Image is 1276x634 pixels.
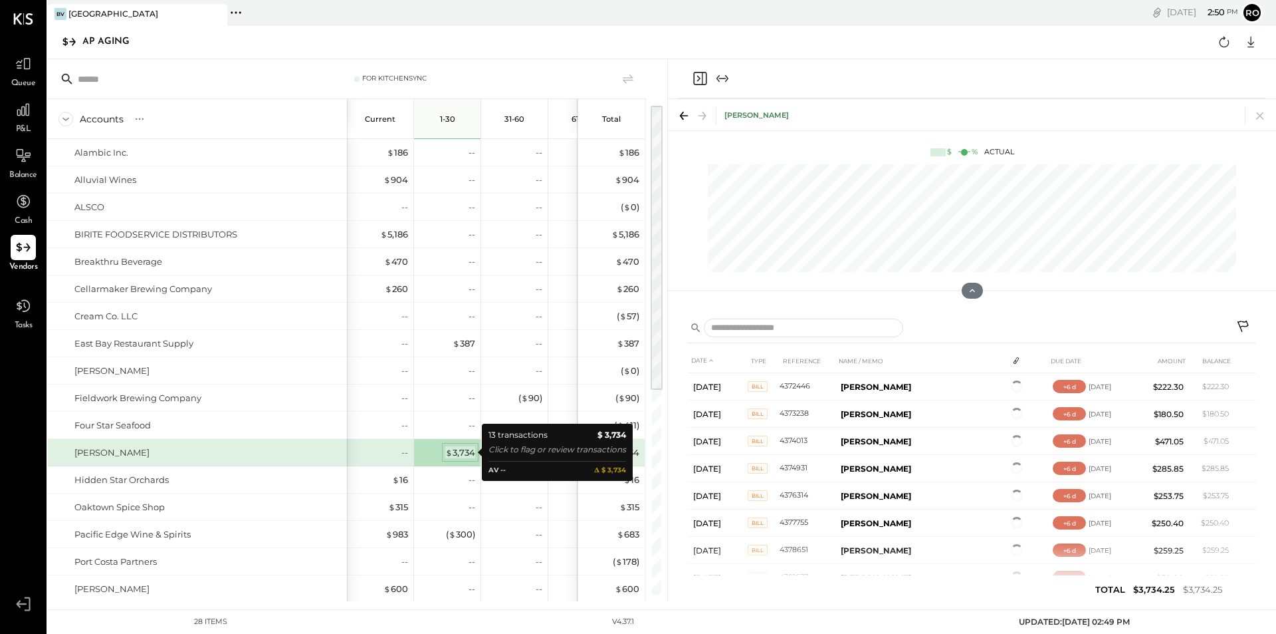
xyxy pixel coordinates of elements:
div: +6 d [1053,489,1086,502]
div: +6 d [1053,571,1086,584]
div: $ [947,147,952,158]
td: $250.40 [1138,510,1189,537]
td: 4381514 [780,591,835,619]
td: $259.25 [1189,537,1234,564]
td: $180.50 [1189,400,1234,428]
div: -- [536,555,542,568]
td: [DATE] [688,400,748,428]
span: Cash [15,216,32,228]
div: [PERSON_NAME] [74,446,150,459]
div: -- [469,201,475,214]
td: [DATE] [688,510,748,537]
span: $ [384,256,391,267]
div: Pacific Edge Wine & Spirits [74,528,191,541]
div: Cream Co. LLC [74,310,138,323]
a: Tasks [1,293,46,332]
div: -- [536,201,542,214]
div: [DATE] [1089,410,1111,418]
div: -- [469,555,475,568]
div: -- [536,310,542,323]
div: 13 transactions [488,428,548,442]
div: -- [536,255,542,268]
b: [PERSON_NAME] [841,546,911,555]
div: ( 90 ) [615,392,639,404]
span: $ [445,447,453,458]
td: $250.40 [1189,510,1234,537]
a: P&L [1,97,46,136]
div: -- [469,255,475,268]
td: $471.05 [1189,428,1234,455]
div: Accounts [80,112,124,126]
b: [PERSON_NAME] [841,382,911,392]
button: Close panel [692,71,708,86]
span: $ [392,474,399,485]
span: BILL [748,408,768,419]
div: +6 d [1053,434,1086,448]
td: $222.30 [1189,373,1234,400]
div: 470 [615,255,639,268]
div: -- [401,419,408,432]
span: BILL [748,518,768,528]
div: [DATE] [1089,492,1111,500]
span: Vendors [9,261,38,273]
div: 600 [383,583,408,595]
div: 904 [383,174,408,186]
div: -- [401,392,408,404]
span: $ [615,256,623,267]
a: Vendors [1,235,46,273]
button: Expand panel (e) [714,71,730,86]
div: [DATE] [1089,601,1111,609]
div: +6 d [1053,407,1086,420]
td: $180.50 [1138,400,1189,428]
div: For KitchenSync [362,74,427,83]
div: 387 [617,337,639,350]
span: Queue [11,78,36,90]
a: Balance [1,143,46,182]
b: [PERSON_NAME] [841,436,911,446]
div: 683 [617,528,639,541]
div: -- [536,501,542,514]
th: REFERENCE [780,349,835,373]
span: $ [623,474,631,485]
div: 28 items [194,617,227,627]
span: P&L [16,124,31,136]
span: $ [616,283,623,294]
div: +6 d [1053,598,1086,611]
span: $ [453,338,460,349]
th: NAME / MEMO [835,349,1008,373]
div: ( 57 ) [617,310,639,323]
span: $ [617,529,624,540]
div: [DATE] [1089,383,1111,391]
div: 5,186 [611,228,639,241]
td: $489.60 [1138,591,1189,619]
div: Fieldwork Brewing Company [74,392,201,404]
b: [PERSON_NAME] [841,518,911,528]
span: $ [617,338,624,349]
div: 260 [385,283,408,295]
div: 260 [616,283,639,295]
div: -- [536,583,542,595]
div: -- [401,446,408,459]
span: $ [449,529,456,540]
div: -- [469,228,475,241]
div: -- [469,474,475,486]
div: ( 300 ) [446,528,475,541]
div: -- [401,337,408,350]
div: Alluvial Wines [74,174,136,186]
div: +6 d [1053,462,1086,475]
td: $259.25 [1138,537,1189,564]
td: 4374013 [780,428,835,455]
td: 4374931 [780,455,835,482]
div: [DATE] [1089,546,1111,555]
div: 387 [453,337,475,350]
span: $ [619,311,627,321]
div: East Bay Restaurant Supply [74,337,193,350]
div: ( 90 ) [518,392,542,404]
div: [DATE] [1089,573,1111,582]
div: -- [536,419,542,432]
div: -- [536,528,542,541]
div: 315 [619,501,639,514]
span: $ [380,229,387,239]
b: [PERSON_NAME] [841,573,911,583]
p: 31-60 [504,114,524,124]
